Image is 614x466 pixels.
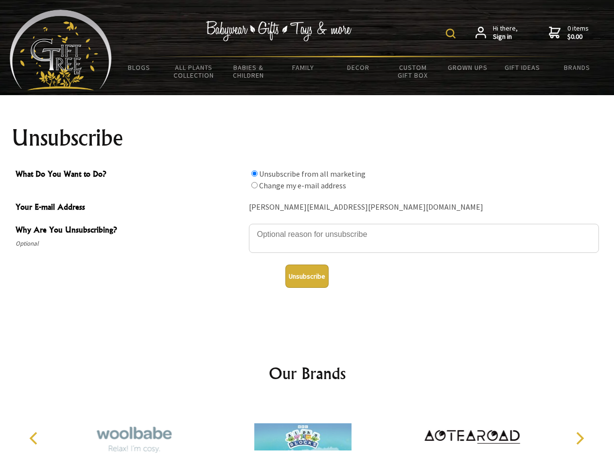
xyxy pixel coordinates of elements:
[16,238,244,250] span: Optional
[16,201,244,215] span: Your E-mail Address
[251,182,258,188] input: What Do You Want to Do?
[569,428,590,449] button: Next
[221,57,276,85] a: Babies & Children
[167,57,222,85] a: All Plants Collection
[446,29,456,38] img: product search
[475,24,518,41] a: Hi there,Sign in
[112,57,167,78] a: BLOGS
[16,224,244,238] span: Why Are You Unsubscribing?
[549,24,589,41] a: 0 items$0.00
[495,57,550,78] a: Gift Ideas
[16,168,244,182] span: What Do You Want to Do?
[550,57,605,78] a: Brands
[567,33,589,41] strong: $0.00
[259,169,366,179] label: Unsubscribe from all marketing
[249,200,599,215] div: [PERSON_NAME][EMAIL_ADDRESS][PERSON_NAME][DOMAIN_NAME]
[249,224,599,253] textarea: Why Are You Unsubscribing?
[567,24,589,41] span: 0 items
[12,126,603,150] h1: Unsubscribe
[24,428,46,449] button: Previous
[493,24,518,41] span: Hi there,
[285,265,329,288] button: Unsubscribe
[440,57,495,78] a: Grown Ups
[206,21,352,41] img: Babywear - Gifts - Toys & more
[251,170,258,177] input: What Do You Want to Do?
[276,57,331,78] a: Family
[386,57,440,85] a: Custom Gift Box
[331,57,386,78] a: Decor
[10,10,112,90] img: Babyware - Gifts - Toys and more...
[493,33,518,41] strong: Sign in
[259,181,346,190] label: Change my e-mail address
[19,362,595,385] h2: Our Brands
